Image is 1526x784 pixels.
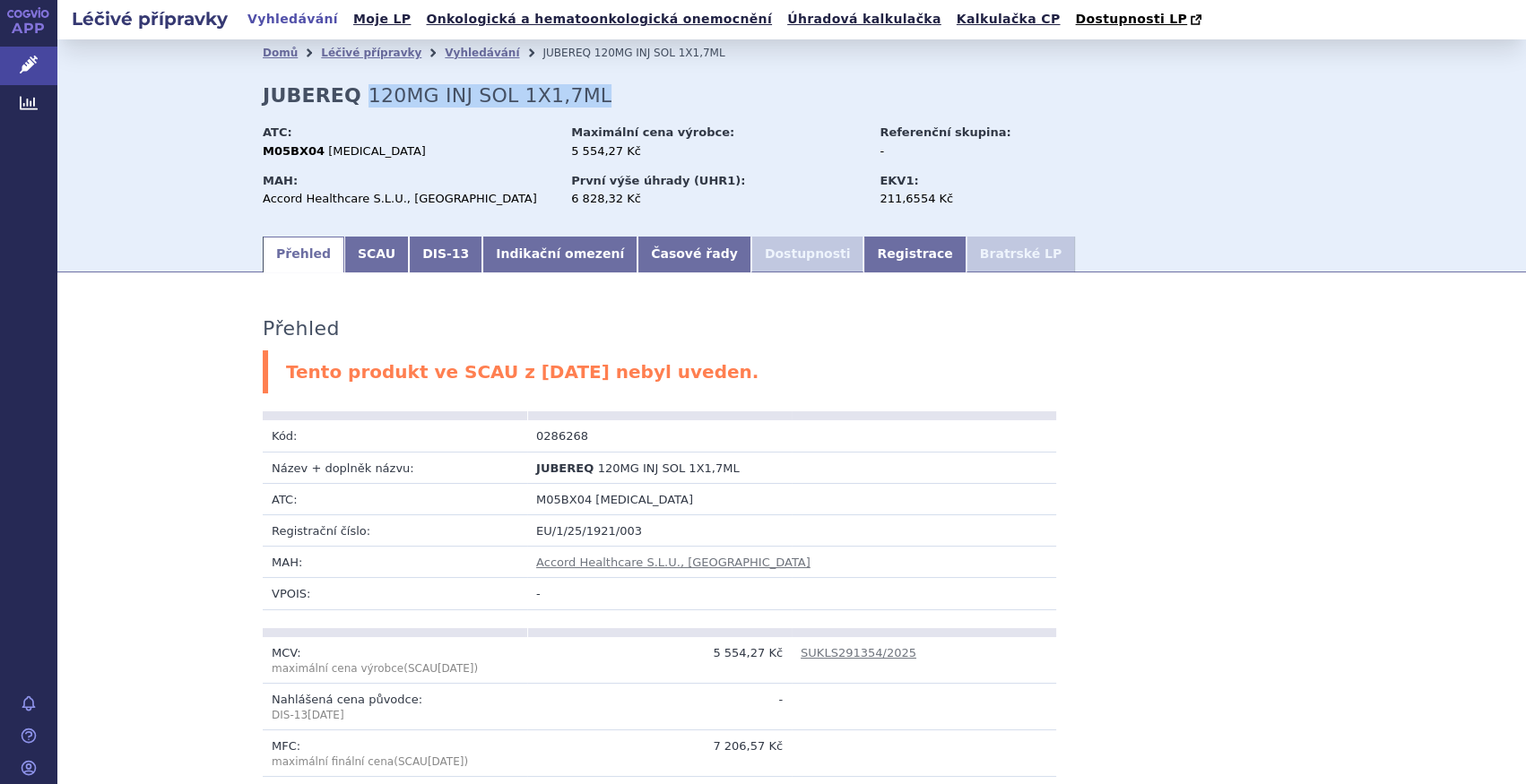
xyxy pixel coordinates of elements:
[263,483,527,514] td: ATC:
[951,7,1066,31] a: Kalkulačka CP
[542,47,591,59] span: JUBEREQ
[527,420,792,452] td: 0286268
[880,143,1081,159] div: -
[272,662,478,675] span: (SCAU )
[598,461,740,475] span: 120MG INJ SOL 1X1,7ML
[263,420,527,452] td: Kód:
[438,662,474,675] span: [DATE]
[348,7,416,31] a: Moje LP
[536,461,594,475] span: JUBEREQ
[263,47,298,59] a: Domů
[527,683,792,729] td: -
[263,125,292,139] strong: ATC:
[263,515,527,547] td: Registrační číslo:
[880,191,1081,207] div: 211,6554 Kč
[571,174,745,187] strong: První výše úhrady (UHR1):
[272,708,518,723] p: DIS-13
[527,515,1056,547] td: EU/1/25/1921/003
[1075,12,1187,26] span: Dostupnosti LP
[527,729,792,776] td: 7 206,57 Kč
[595,493,693,506] span: [MEDICAL_DATA]
[594,47,725,59] span: 120MG INJ SOL 1X1,7ML
[637,237,751,272] a: Časové řady
[263,452,527,483] td: Název + doplněk názvu:
[263,547,527,578] td: MAH:
[328,144,426,158] span: [MEDICAL_DATA]
[801,646,916,659] a: SUKLS291354/2025
[272,662,403,675] span: maximální cena výrobce
[344,237,409,272] a: SCAU
[880,174,918,187] strong: EKV1:
[263,683,527,729] td: Nahlášená cena původce:
[308,709,344,721] span: [DATE]
[263,144,325,158] strong: M05BX04
[1070,7,1210,32] a: Dostupnosti LP
[571,191,863,207] div: 6 828,32 Kč
[394,755,468,768] span: (SCAU )
[536,556,811,569] a: Accord Healthcare S.L.U., [GEOGRAPHIC_DATA]
[263,191,554,207] div: Accord Healthcare S.L.U., [GEOGRAPHIC_DATA]
[527,637,792,684] td: 5 554,27 Kč
[571,143,863,159] div: 5 554,27 Kč
[263,317,340,340] h3: Přehled
[263,637,527,684] td: MCV:
[263,350,1321,394] div: Tento produkt ve SCAU z [DATE] nebyl uveden.
[445,47,519,59] a: Vyhledávání
[880,125,1010,139] strong: Referenční skupina:
[242,7,343,31] a: Vyhledávání
[263,174,298,187] strong: MAH:
[863,237,966,272] a: Registrace
[263,237,344,272] a: Přehled
[263,578,527,609] td: VPOIS:
[571,125,734,139] strong: Maximální cena výrobce:
[263,84,361,107] strong: JUBEREQ
[272,754,518,770] p: maximální finální cena
[482,237,637,272] a: Indikační omezení
[428,755,464,768] span: [DATE]
[421,7,777,31] a: Onkologická a hematoonkologická onemocnění
[263,729,527,776] td: MFC:
[782,7,947,31] a: Úhradová kalkulačka
[409,237,482,272] a: DIS-13
[527,578,1056,609] td: -
[57,6,242,31] h2: Léčivé přípravky
[536,493,592,506] span: M05BX04
[321,47,421,59] a: Léčivé přípravky
[368,84,611,107] span: 120MG INJ SOL 1X1,7ML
